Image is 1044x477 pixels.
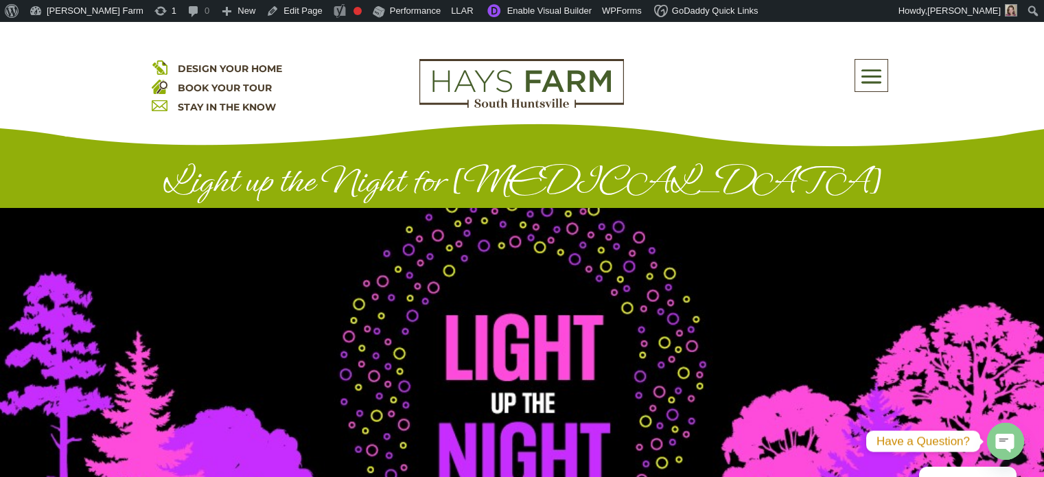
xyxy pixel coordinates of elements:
h1: Light up the Night for [MEDICAL_DATA] [152,161,893,208]
img: book your home tour [152,78,167,94]
img: Logo [419,59,624,108]
a: hays farm homes huntsville development [419,99,624,111]
div: Focus keyphrase not set [353,7,362,15]
span: [PERSON_NAME] [927,5,1001,16]
a: STAY IN THE KNOW [178,101,276,113]
a: BOOK YOUR TOUR [178,82,272,94]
